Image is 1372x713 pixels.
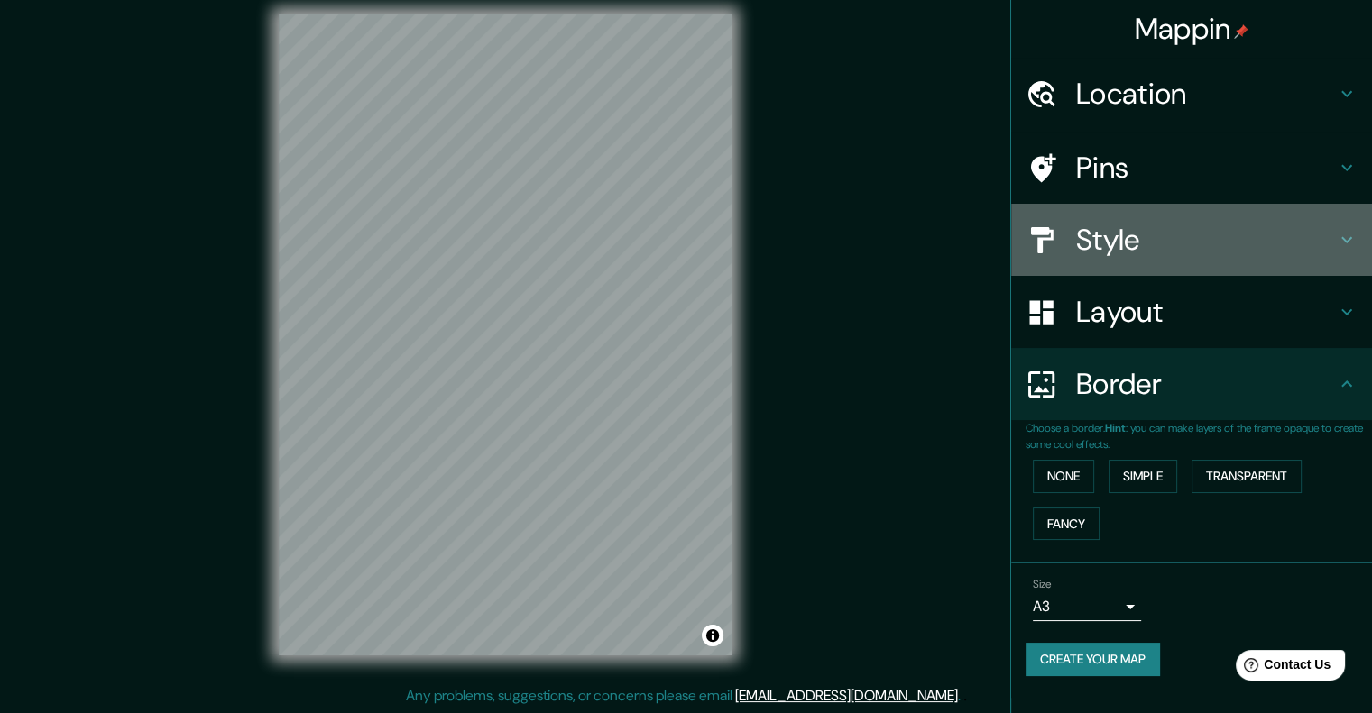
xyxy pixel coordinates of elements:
[963,685,967,707] div: .
[406,685,961,707] p: Any problems, suggestions, or concerns please email .
[1033,507,1100,541] button: Fancy
[1011,348,1372,420] div: Border
[1109,460,1177,493] button: Simple
[1033,577,1052,592] label: Size
[1076,150,1336,186] h4: Pins
[1011,276,1372,348] div: Layout
[1076,294,1336,330] h4: Layout
[1076,366,1336,402] h4: Border
[1033,592,1141,621] div: A3
[1076,222,1336,258] h4: Style
[1135,11,1249,47] h4: Mappin
[1192,460,1302,493] button: Transparent
[1011,58,1372,130] div: Location
[1026,643,1160,676] button: Create your map
[1011,132,1372,204] div: Pins
[961,685,963,707] div: .
[1076,76,1336,112] h4: Location
[702,625,723,646] button: Toggle attribution
[279,14,732,655] canvas: Map
[735,686,958,705] a: [EMAIL_ADDRESS][DOMAIN_NAME]
[1211,643,1352,693] iframe: Help widget launcher
[1011,204,1372,276] div: Style
[1026,420,1372,452] p: Choose a border. : you can make layers of the frame opaque to create some cool effects.
[1105,421,1126,435] b: Hint
[1033,460,1094,493] button: None
[1234,24,1248,39] img: pin-icon.png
